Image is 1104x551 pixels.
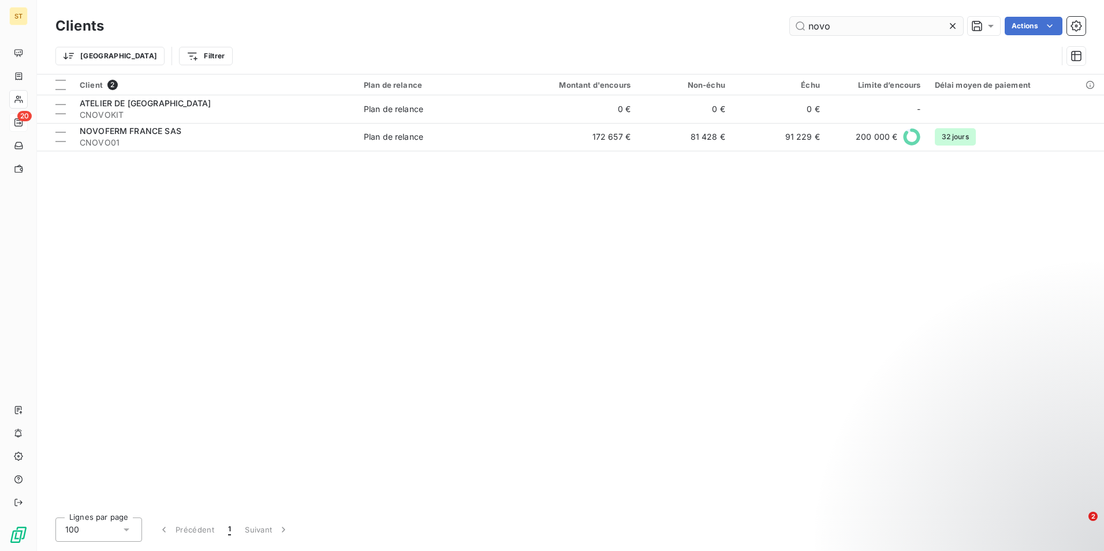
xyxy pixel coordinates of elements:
img: Logo LeanPay [9,526,28,544]
h3: Clients [55,16,104,36]
span: NOVOFERM FRANCE SAS [80,126,181,136]
span: CNOVO01 [80,137,350,148]
div: Limite d’encours [834,80,921,90]
td: 91 229 € [732,123,827,151]
div: Plan de relance [364,131,423,143]
div: Non-échu [644,80,725,90]
button: Filtrer [179,47,232,65]
div: Plan de relance [364,80,503,90]
span: 1 [228,524,231,535]
span: Client [80,80,103,90]
span: 2 [107,80,118,90]
div: Délai moyen de paiement [935,80,1097,90]
span: 32 jours [935,128,976,146]
button: 1 [221,518,238,542]
iframe: Intercom notifications message [873,439,1104,520]
span: CNOVOKIT [80,109,350,121]
span: - [917,103,920,115]
div: Échu [739,80,820,90]
button: [GEOGRAPHIC_DATA] [55,47,165,65]
td: 0 € [637,95,732,123]
div: Plan de relance [364,103,423,115]
td: 0 € [510,95,637,123]
button: Précédent [151,518,221,542]
div: Montant d'encours [517,80,631,90]
td: 0 € [732,95,827,123]
td: 172 657 € [510,123,637,151]
td: 81 428 € [637,123,732,151]
span: 100 [65,524,79,535]
input: Rechercher [790,17,963,35]
span: 200 000 € [856,131,897,143]
button: Suivant [238,518,296,542]
iframe: Intercom live chat [1065,512,1092,539]
span: 20 [17,111,32,121]
button: Actions [1005,17,1062,35]
span: 2 [1088,512,1098,521]
span: ATELIER DE [GEOGRAPHIC_DATA] [80,98,211,108]
div: ST [9,7,28,25]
